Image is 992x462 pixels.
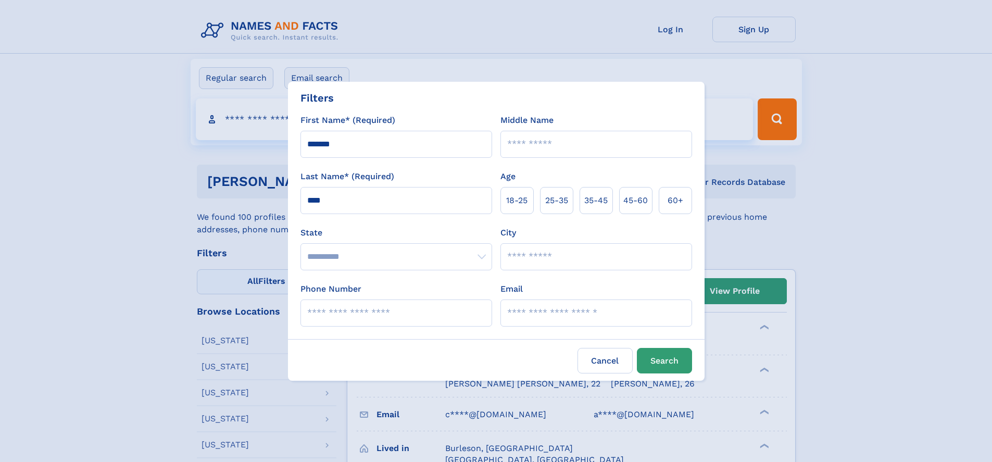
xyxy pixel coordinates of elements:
label: City [500,227,516,239]
span: 35‑45 [584,194,608,207]
span: 25‑35 [545,194,568,207]
label: Last Name* (Required) [300,170,394,183]
span: 18‑25 [506,194,528,207]
div: Filters [300,90,334,106]
label: Phone Number [300,283,361,295]
label: Email [500,283,523,295]
label: First Name* (Required) [300,114,395,127]
label: Age [500,170,516,183]
button: Search [637,348,692,373]
label: Cancel [577,348,633,373]
label: State [300,227,492,239]
span: 45‑60 [623,194,648,207]
span: 60+ [668,194,683,207]
label: Middle Name [500,114,554,127]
